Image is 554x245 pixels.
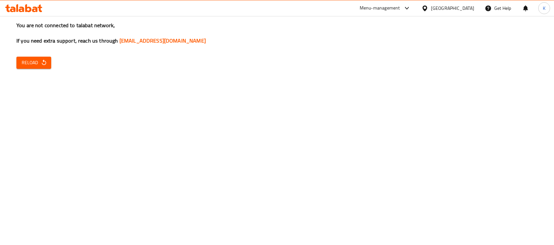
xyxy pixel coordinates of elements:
button: Reload [16,57,51,69]
span: Reload [22,59,46,67]
div: [GEOGRAPHIC_DATA] [431,5,474,12]
span: K [543,5,545,12]
h3: You are not connected to talabat network, If you need extra support, reach us through [16,22,538,45]
a: [EMAIL_ADDRESS][DOMAIN_NAME] [119,36,206,46]
div: Menu-management [360,4,400,12]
